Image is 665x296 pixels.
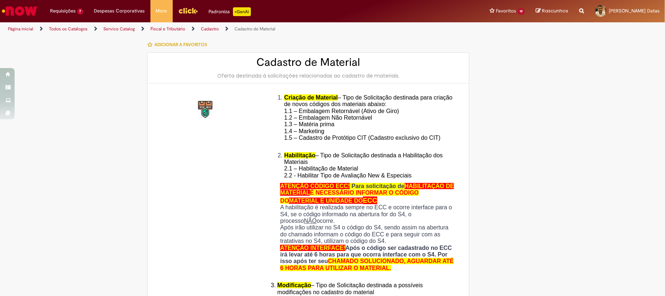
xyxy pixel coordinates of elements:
[609,8,660,14] span: [PERSON_NAME] Datas
[194,98,218,121] img: Cadastro de Material
[8,26,33,32] a: Página inicial
[280,183,350,189] span: ATENÇÃO CÓDIGO ECC!
[5,22,438,36] ul: Trilhas de página
[517,8,525,15] span: 19
[284,152,315,158] span: Habilitação
[284,94,452,148] span: – Tipo de Solicitação destinada para criação de novos códigos dos materiais abaixo: 1.1 – Embalag...
[277,282,456,296] li: – Tipo de Solicitação destinada a possíveis modificações no cadastro do material
[150,26,185,32] a: Fiscal e Tributário
[289,198,363,204] span: MATERIAL E UNIDADE DO
[233,7,251,16] p: +GenAi
[280,258,454,271] span: CHAMADO SOLUCIONADO, AGUARDAR ATÉ 6 HORAS PARA UTILIZAR O MATERIAL.
[280,245,454,271] strong: Após o código ser cadastrado no ECC irá levar até 6 horas para que ocorra interface com o S4. Por...
[234,26,275,32] a: Cadastro de Material
[352,183,405,189] span: Para solicitação de
[156,7,167,15] span: More
[496,7,516,15] span: Favoritos
[280,224,456,244] p: Após irão utilizar no S4 o código do S4, sendo assim na abertura do chamado informam o código do ...
[277,282,311,288] span: Modificação
[154,42,207,48] span: Adicionar a Favoritos
[542,7,568,14] span: Rascunhos
[284,94,338,101] span: Criação de Material
[304,218,317,224] u: NÃO
[50,7,76,15] span: Requisições
[280,245,345,251] span: ATENÇÃO INTERFACE!
[155,72,462,79] div: Oferta destinada à solicitações relacionadas ao cadastro de materiais.
[178,5,198,16] img: click_logo_yellow_360x200.png
[155,56,462,68] h2: Cadastro de Material
[49,26,88,32] a: Todos os Catálogos
[536,8,568,15] a: Rascunhos
[77,8,83,15] span: 7
[201,26,219,32] a: Cadastro
[280,190,419,203] span: É NECESSÁRIO INFORMAR O CÓDIGO DO
[209,7,251,16] div: Padroniza
[103,26,135,32] a: Service Catalog
[147,37,211,52] button: Adicionar a Favoritos
[280,183,454,196] span: HABILITAÇÃO DE MATERIAL
[280,204,456,224] p: A habilitação é realizada sempre no ECC e ocorre interface para o S4, se o código informado na ab...
[1,4,38,18] img: ServiceNow
[94,7,145,15] span: Despesas Corporativas
[363,196,377,204] span: ECC
[284,152,443,179] span: – Tipo de Solicitação destinada a Habilitação dos Materiais 2.1 – Habilitação de Material 2.2 - H...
